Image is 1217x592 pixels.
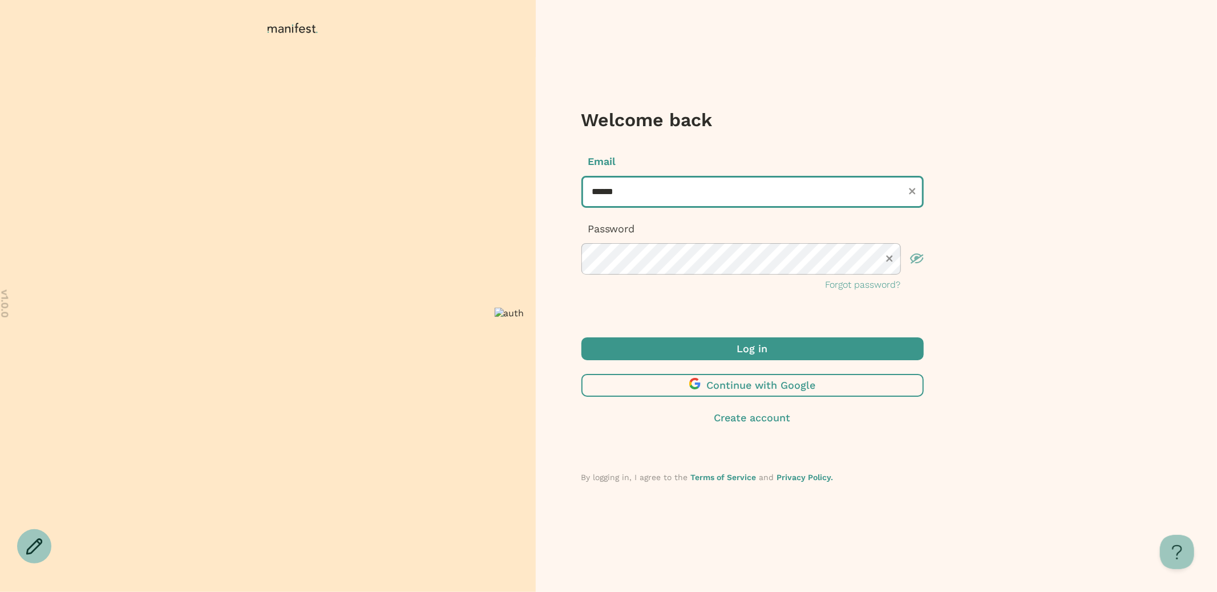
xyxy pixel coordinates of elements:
[1160,535,1194,569] iframe: Toggle Customer Support
[826,278,901,292] button: Forgot password?
[581,473,834,482] span: By logging in, I agree to the and
[495,308,524,319] img: auth
[581,337,924,360] button: Log in
[581,108,924,131] h3: Welcome back
[581,154,924,169] p: Email
[581,374,924,397] button: Continue with Google
[581,410,924,425] button: Create account
[777,473,834,482] a: Privacy Policy.
[581,222,924,236] p: Password
[691,473,757,482] a: Terms of Service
